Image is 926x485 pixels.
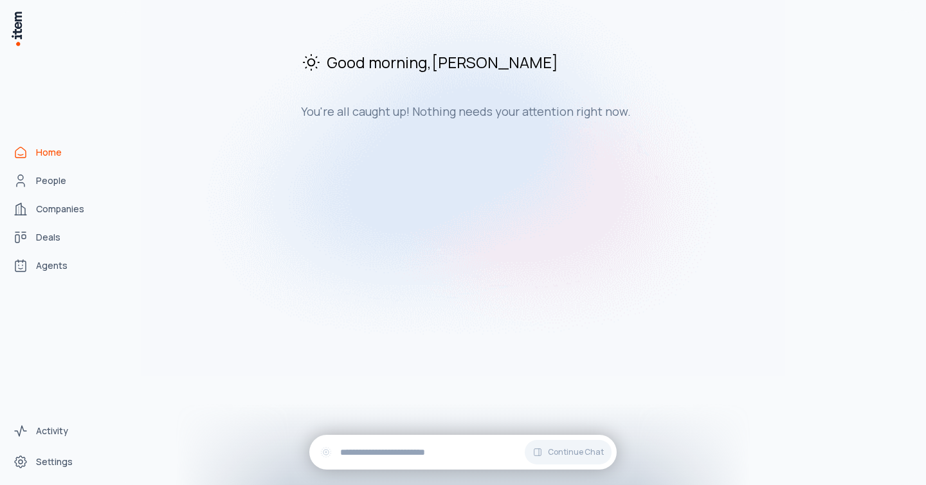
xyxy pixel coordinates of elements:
a: Companies [8,196,105,222]
a: Deals [8,224,105,250]
span: Home [36,146,62,159]
a: Home [8,140,105,165]
span: Deals [36,231,60,244]
img: Item Brain Logo [10,10,23,47]
h3: You're all caught up! Nothing needs your attention right now. [301,104,733,119]
button: Continue Chat [525,440,612,464]
span: Activity [36,425,68,437]
a: People [8,168,105,194]
span: Agents [36,259,68,272]
span: Companies [36,203,84,215]
div: Continue Chat [309,435,617,470]
span: Settings [36,455,73,468]
a: Agents [8,253,105,279]
h2: Good morning , [PERSON_NAME] [301,51,733,73]
span: People [36,174,66,187]
a: Settings [8,449,105,475]
span: Continue Chat [548,447,604,457]
a: Activity [8,418,105,444]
